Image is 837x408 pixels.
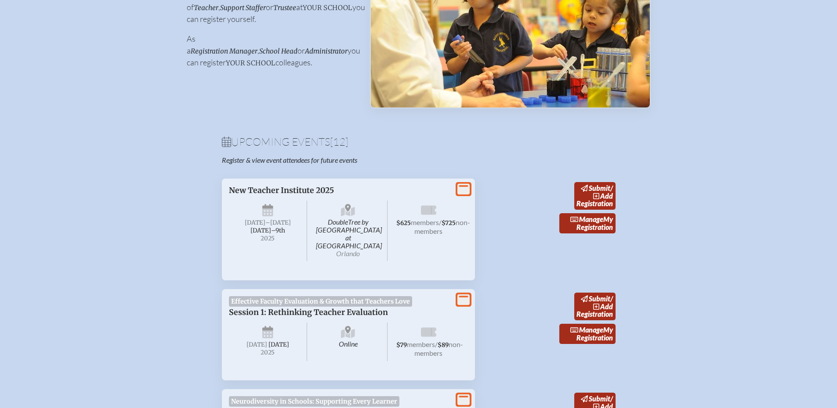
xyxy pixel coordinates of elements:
span: add [600,192,613,200]
span: $89 [438,341,449,349]
span: members [407,340,435,348]
span: Online [309,322,388,361]
span: Trustee [273,4,296,12]
a: submit/addRegistration [574,182,616,210]
span: / [610,184,613,192]
span: / [435,340,438,348]
span: members [411,218,439,226]
span: your school [226,59,275,67]
a: ManageMy Registration [559,213,616,233]
span: Administrator [305,47,348,55]
a: ManageMy Registration [559,324,616,344]
span: $625 [396,219,411,227]
span: $725 [442,219,456,227]
span: submit [589,394,610,403]
span: Manage [570,215,603,223]
span: Neurodiversity in Schools: Supporting Every Learner [229,396,400,407]
p: New Teacher Institute 2025 [229,186,450,195]
h1: Upcoming Events [222,136,616,147]
span: your school [303,4,352,12]
span: non-members [414,340,463,357]
span: / [610,294,613,303]
p: As a , or you can register colleagues. [187,33,356,68]
span: $79 [396,341,407,349]
span: / [610,394,613,403]
span: DoubleTree by [GEOGRAPHIC_DATA] at [GEOGRAPHIC_DATA] [309,200,388,261]
span: Support Staffer [220,4,266,12]
a: submit/addRegistration [574,293,616,320]
span: submit [589,294,610,303]
span: non-members [414,218,470,235]
span: [DATE] [268,341,289,348]
span: School Head [259,47,297,55]
span: 2025 [236,349,300,356]
span: [12] [330,135,348,148]
span: Manage [570,326,603,334]
span: Orlando [336,249,360,258]
span: 2025 [236,235,300,242]
span: [DATE] [246,341,267,348]
span: submit [589,184,610,192]
p: Session 1: Rethinking Teacher Evaluation [229,308,450,317]
span: [DATE]–⁠9th [250,227,285,234]
span: Teacher [194,4,218,12]
span: / [439,218,442,226]
p: Register & view event attendees for future events [222,156,454,165]
span: [DATE] [245,219,265,226]
span: Effective Faculty Evaluation & Growth that Teachers Love [229,296,413,307]
span: –[DATE] [265,219,291,226]
span: Registration Manager [191,47,257,55]
span: add [600,302,613,311]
